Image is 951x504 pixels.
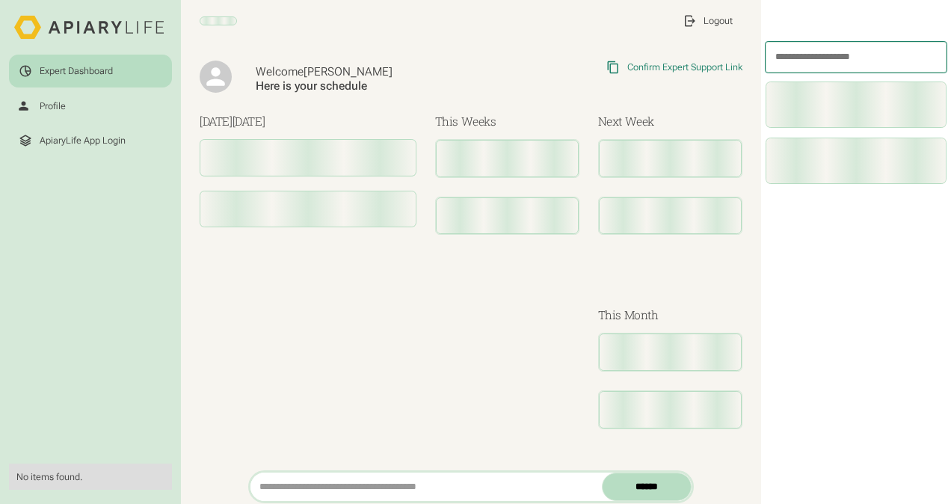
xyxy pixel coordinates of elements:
a: ApiaryLife App Login [9,124,171,156]
a: Expert Dashboard [9,55,171,87]
h3: This Month [598,307,742,324]
div: Here is your schedule [256,79,497,93]
h3: [DATE] [200,113,416,130]
div: Expert Dashboard [40,65,113,77]
div: ApiaryLife App Login [40,135,126,147]
div: No items found. [16,471,164,483]
h3: Next Week [598,113,742,130]
div: Logout [704,15,733,27]
div: Confirm Expert Support Link [627,61,742,73]
a: Logout [674,4,742,37]
h3: This Weeks [435,113,579,130]
div: Welcome [256,65,497,79]
span: [DATE] [233,114,265,129]
a: Profile [9,90,171,122]
div: Profile [40,100,66,112]
span: [PERSON_NAME] [304,65,393,79]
